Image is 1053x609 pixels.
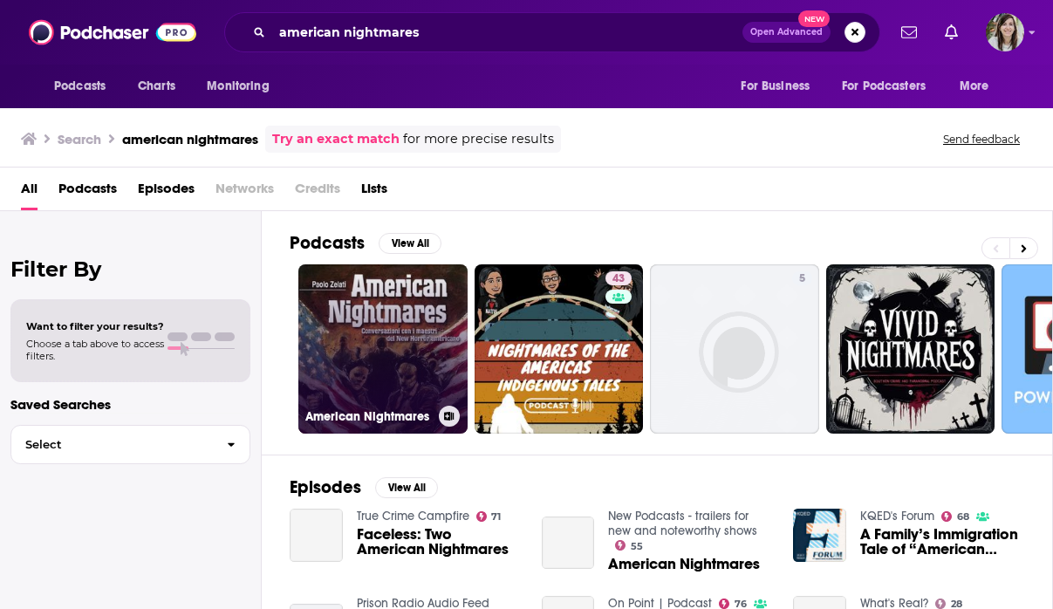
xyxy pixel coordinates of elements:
[375,477,438,498] button: View All
[290,232,365,254] h2: Podcasts
[741,74,810,99] span: For Business
[615,540,643,551] a: 55
[831,70,951,103] button: open menu
[11,439,213,450] span: Select
[58,131,101,147] h3: Search
[272,18,742,46] input: Search podcasts, credits, & more...
[608,557,760,571] a: American Nightmares
[799,270,805,288] span: 5
[290,476,438,498] a: EpisodesView All
[357,509,469,523] a: True Crime Campfire
[126,70,186,103] a: Charts
[224,12,880,52] div: Search podcasts, credits, & more...
[290,232,441,254] a: PodcastsView All
[54,74,106,99] span: Podcasts
[986,13,1024,51] img: User Profile
[26,338,164,362] span: Choose a tab above to access filters.
[357,527,521,557] a: Faceless: Two American Nightmares
[793,509,846,562] img: A Family’s Immigration Tale of “American Dreams, American Nightmares”
[951,600,962,608] span: 28
[290,476,361,498] h2: Episodes
[938,17,965,47] a: Show notifications dropdown
[491,513,501,521] span: 71
[305,409,432,424] h3: American Nightmares
[215,174,274,210] span: Networks
[842,74,926,99] span: For Podcasters
[290,509,343,562] a: Faceless: Two American Nightmares
[26,320,164,332] span: Want to filter your results?
[938,132,1025,147] button: Send feedback
[742,22,831,43] button: Open AdvancedNew
[631,543,643,551] span: 55
[986,13,1024,51] button: Show profile menu
[21,174,38,210] a: All
[719,599,747,609] a: 76
[605,271,632,285] a: 43
[298,264,468,434] a: American Nightmares
[860,509,934,523] a: KQED's Forum
[986,13,1024,51] span: Logged in as devinandrade
[138,74,175,99] span: Charts
[10,425,250,464] button: Select
[960,74,989,99] span: More
[379,233,441,254] button: View All
[29,16,196,49] img: Podchaser - Follow, Share and Rate Podcasts
[295,174,340,210] span: Credits
[542,517,595,570] a: American Nightmares
[475,264,644,434] a: 43
[58,174,117,210] a: Podcasts
[138,174,195,210] a: Episodes
[894,17,924,47] a: Show notifications dropdown
[728,70,831,103] button: open menu
[361,174,387,210] a: Lists
[941,511,969,522] a: 68
[792,271,812,285] a: 5
[860,527,1024,557] a: A Family’s Immigration Tale of “American Dreams, American Nightmares”
[935,599,962,609] a: 28
[750,28,823,37] span: Open Advanced
[122,131,258,147] h3: american nightmares
[947,70,1011,103] button: open menu
[10,257,250,282] h2: Filter By
[608,509,757,538] a: New Podcasts - trailers for new and noteworthy shows
[957,513,969,521] span: 68
[798,10,830,27] span: New
[207,74,269,99] span: Monitoring
[42,70,128,103] button: open menu
[650,264,819,434] a: 5
[403,129,554,149] span: for more precise results
[272,129,400,149] a: Try an exact match
[10,396,250,413] p: Saved Searches
[195,70,291,103] button: open menu
[476,511,502,522] a: 71
[612,270,625,288] span: 43
[735,600,747,608] span: 76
